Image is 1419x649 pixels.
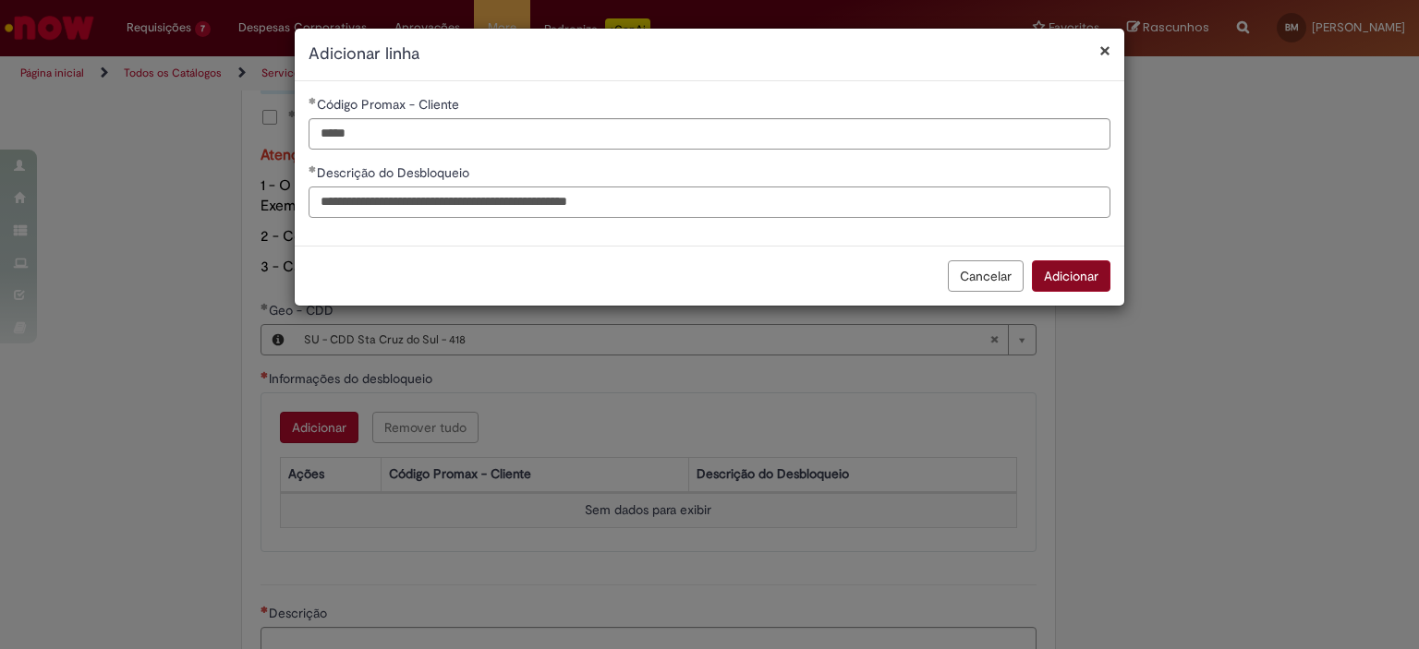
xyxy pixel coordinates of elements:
[317,164,473,181] span: Descrição do Desbloqueio
[309,165,317,173] span: Obrigatório Preenchido
[317,96,463,113] span: Código Promax - Cliente
[1032,260,1110,292] button: Adicionar
[309,186,1110,218] input: Descrição do Desbloqueio
[309,118,1110,150] input: Código Promax - Cliente
[1099,41,1110,60] button: Fechar modal
[948,260,1024,292] button: Cancelar
[309,42,1110,66] h2: Adicionar linha
[309,97,317,104] span: Obrigatório Preenchido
